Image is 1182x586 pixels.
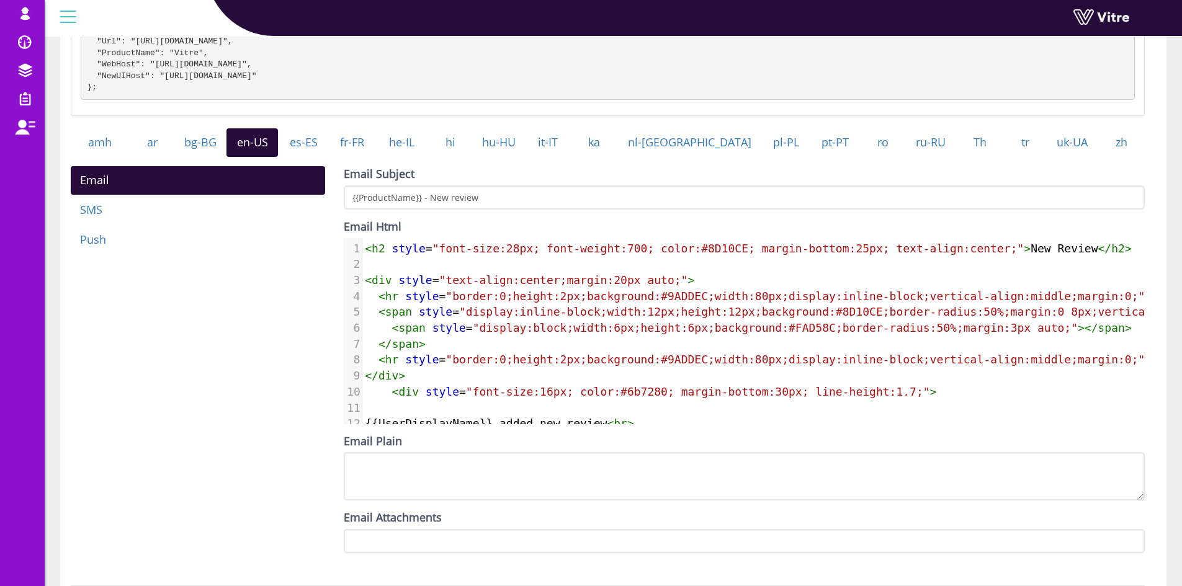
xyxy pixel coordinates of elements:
span: "border:0;height:2px;background:#9ADDEC;width:80px;display:inline-block;vertical-align:middle;mar... [445,290,1145,303]
span: h2 [1111,242,1125,255]
a: bg-BG [175,128,226,157]
span: div [378,369,399,382]
label: Email Subject [344,166,414,182]
span: style [398,273,432,286]
a: uk-UA [1047,128,1098,157]
span: "font-size:16px; color:#6b7280; margin-bottom:30px; line-height:1.7;" [466,385,930,398]
span: style [419,305,452,318]
a: ro [860,128,906,157]
a: tr [1004,128,1047,157]
span: > [398,369,405,382]
span: > [627,417,634,430]
a: Th [956,128,1004,157]
span: = New Review [365,242,1132,255]
div: 9 [344,368,362,384]
a: zh [1098,128,1145,157]
span: span [385,305,412,318]
span: < [365,273,372,286]
a: he-IL [376,128,428,157]
span: div [398,385,419,398]
span: > [1125,321,1132,334]
span: = [365,290,1152,303]
a: ru-RU [906,128,956,157]
span: h2 [372,242,385,255]
span: </ [378,337,392,350]
span: div [372,273,392,286]
span: > [419,337,426,350]
span: > [1024,242,1031,255]
label: Email Plain [344,433,402,450]
div: 6 [344,320,362,336]
div: 11 [344,400,362,416]
span: "font-size:28px; font-weight:700; color:#8D10CE; margin-bottom:25px; text-align:center;" [432,242,1024,255]
span: < [392,321,399,334]
span: = [365,353,1152,366]
span: hr [385,290,399,303]
span: hr [385,353,399,366]
div: 1 [344,241,362,257]
a: pt-PT [810,128,859,157]
span: ></ [1078,321,1098,334]
a: it-IT [525,128,570,157]
span: style [426,385,459,398]
a: Push [71,226,325,254]
a: en-US [226,128,278,157]
div: 2 [344,256,362,272]
span: </ [1098,242,1112,255]
span: < [378,290,385,303]
div: 3 [344,272,362,288]
span: = [365,321,1132,334]
span: = [365,385,936,398]
span: "display:block;width:6px;height:6px;background:#FAD58C;border-radius:50%;margin:3px auto;" [473,321,1078,334]
div: 4 [344,288,362,304]
a: hu-HU [473,128,525,157]
span: span [398,321,425,334]
span: style [405,290,439,303]
label: Email Attachments [344,510,442,526]
a: pl-PL [762,128,810,157]
a: es-ES [278,128,328,157]
span: < [392,385,399,398]
span: "text-align:center;margin:20px auto;" [439,273,687,286]
span: style [392,242,426,255]
span: < [378,353,385,366]
span: < [365,242,372,255]
a: hi [428,128,472,157]
span: = [365,273,694,286]
span: style [432,321,466,334]
span: </ [365,369,378,382]
a: SMS [71,196,325,224]
div: 10 [344,384,362,400]
span: > [1125,242,1132,255]
a: amh [71,128,129,157]
span: > [687,273,694,286]
a: fr-FR [329,128,376,157]
span: {{UserDisplayName}} added new review [365,417,634,430]
span: < [378,305,385,318]
label: Email Html [344,219,401,235]
div: 7 [344,336,362,352]
a: Email [71,166,325,195]
span: span [392,337,419,350]
div: 5 [344,304,362,320]
span: "border:0;height:2px;background:#9ADDEC;width:80px;display:inline-block;vertical-align:middle;mar... [445,353,1145,366]
span: style [405,353,439,366]
div: 8 [344,352,362,368]
span: br [614,417,627,430]
span: < [607,417,614,430]
span: span [1098,321,1125,334]
div: 12 [344,415,362,432]
a: nl-[GEOGRAPHIC_DATA] [617,128,762,157]
a: ar [129,128,174,157]
a: ka [570,128,617,157]
span: > [930,385,937,398]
